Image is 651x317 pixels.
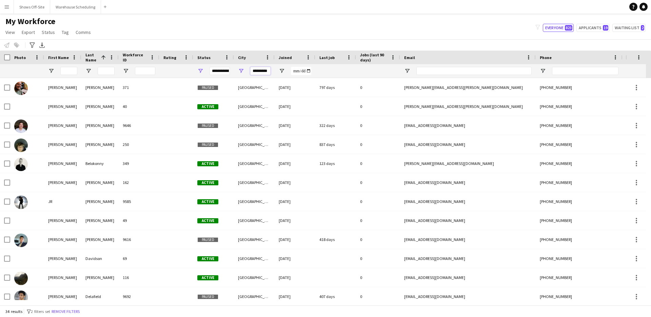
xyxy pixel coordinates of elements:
a: Export [19,28,38,37]
div: [GEOGRAPHIC_DATA] [234,268,275,287]
div: [PHONE_NUMBER] [536,135,623,154]
input: Email Filter Input [416,67,532,75]
img: Joshua Belokonny [14,157,28,171]
div: [DATE] [275,135,315,154]
div: 0 [356,287,400,306]
div: [PERSON_NAME][EMAIL_ADDRESS][PERSON_NAME][DOMAIN_NAME] [400,78,536,97]
span: Photo [14,55,26,60]
button: Open Filter Menu [540,68,546,74]
div: [GEOGRAPHIC_DATA] [234,230,275,249]
div: [PERSON_NAME] [44,154,81,173]
button: Applicants19 [576,24,610,32]
span: My Workforce [5,16,55,26]
button: Open Filter Menu [48,68,54,74]
div: [PERSON_NAME] [81,116,119,135]
div: [PHONE_NUMBER] [536,97,623,116]
app-action-btn: Export XLSX [38,41,46,49]
div: 69 [119,249,159,268]
span: Phone [540,55,552,60]
div: [DATE] [275,230,315,249]
div: 0 [356,135,400,154]
span: Active [197,104,218,109]
div: [DATE] [275,249,315,268]
div: [GEOGRAPHIC_DATA] [234,116,275,135]
button: Open Filter Menu [123,68,129,74]
div: 9616 [119,230,159,249]
div: 0 [356,154,400,173]
div: 49 [119,211,159,230]
div: [EMAIL_ADDRESS][DOMAIN_NAME] [400,211,536,230]
div: [PHONE_NUMBER] [536,287,623,306]
button: Open Filter Menu [197,68,203,74]
div: [GEOGRAPHIC_DATA] [234,154,275,173]
button: Open Filter Menu [85,68,92,74]
span: First Name [48,55,69,60]
div: [GEOGRAPHIC_DATA] [234,287,275,306]
div: [PERSON_NAME] [44,78,81,97]
span: Comms [76,29,91,35]
div: [DATE] [275,287,315,306]
div: 0 [356,211,400,230]
div: [EMAIL_ADDRESS][DOMAIN_NAME] [400,116,536,135]
span: Rating [163,55,176,60]
a: Tag [59,28,72,37]
div: [PERSON_NAME] [81,173,119,192]
div: 797 days [315,78,356,97]
div: [PERSON_NAME] [81,211,119,230]
div: 0 [356,116,400,135]
div: [PERSON_NAME][EMAIL_ADDRESS][DOMAIN_NAME] [400,154,536,173]
button: Remove filters [50,308,81,315]
div: 837 days [315,135,356,154]
div: Davidson [81,249,119,268]
div: 322 days [315,116,356,135]
span: Workforce ID [123,52,147,62]
div: [EMAIL_ADDRESS][DOMAIN_NAME] [400,249,536,268]
span: Paused [197,142,218,147]
div: 418 days [315,230,356,249]
div: JR [44,192,81,211]
span: Active [197,199,218,204]
button: Open Filter Menu [279,68,285,74]
div: [DATE] [275,97,315,116]
span: Status [42,29,55,35]
div: [GEOGRAPHIC_DATA] [234,78,275,97]
div: [PERSON_NAME] [81,97,119,116]
img: Rebekah Davis [14,272,28,285]
div: [PERSON_NAME] [81,230,119,249]
div: [PERSON_NAME] [44,135,81,154]
img: Nathan Delafield [14,291,28,304]
div: [PERSON_NAME] [44,268,81,287]
div: [EMAIL_ADDRESS][DOMAIN_NAME] [400,192,536,211]
input: Joined Filter Input [291,67,311,75]
div: 162 [119,173,159,192]
span: Paused [197,123,218,128]
div: [DATE] [275,192,315,211]
div: [PHONE_NUMBER] [536,154,623,173]
div: [PERSON_NAME] [44,211,81,230]
button: Open Filter Menu [404,68,410,74]
button: Waiting list2 [612,24,646,32]
span: 19 [603,25,608,31]
div: [DATE] [275,268,315,287]
div: [EMAIL_ADDRESS][DOMAIN_NAME] [400,135,536,154]
button: Everyone823 [543,24,574,32]
img: Riley Belk [14,138,28,152]
div: [PHONE_NUMBER] [536,78,623,97]
input: Phone Filter Input [552,67,618,75]
input: Workforce ID Filter Input [135,67,155,75]
div: [PERSON_NAME] [44,97,81,116]
a: Status [39,28,58,37]
div: [EMAIL_ADDRESS][DOMAIN_NAME] [400,268,536,287]
span: City [238,55,246,60]
div: [GEOGRAPHIC_DATA] [234,97,275,116]
div: [GEOGRAPHIC_DATA] [234,211,275,230]
div: [PERSON_NAME] [44,249,81,268]
span: Status [197,55,211,60]
div: [PERSON_NAME] [44,116,81,135]
span: Email [404,55,415,60]
div: [GEOGRAPHIC_DATA] [234,135,275,154]
img: JR Campbell [14,195,28,209]
div: [PERSON_NAME] [81,78,119,97]
div: 371 [119,78,159,97]
div: [PERSON_NAME][EMAIL_ADDRESS][PERSON_NAME][DOMAIN_NAME] [400,97,536,116]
